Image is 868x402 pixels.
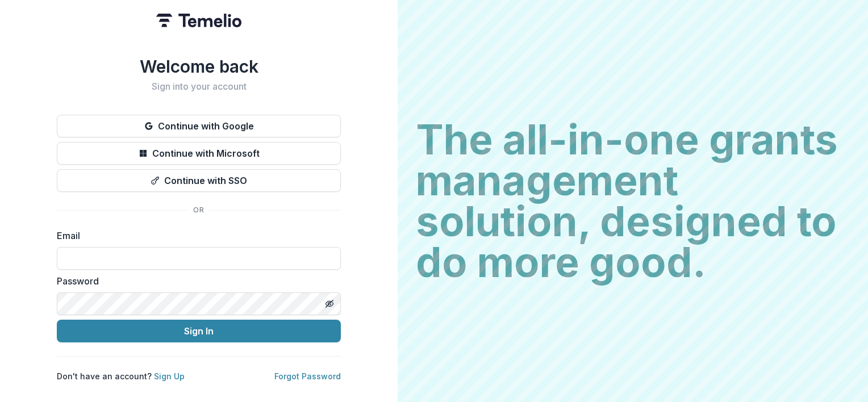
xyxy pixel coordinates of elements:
p: Don't have an account? [57,370,185,382]
label: Password [57,274,334,288]
a: Sign Up [154,371,185,381]
h1: Welcome back [57,56,341,77]
h2: Sign into your account [57,81,341,92]
img: Temelio [156,14,241,27]
label: Email [57,229,334,242]
button: Sign In [57,320,341,342]
a: Forgot Password [274,371,341,381]
button: Continue with Microsoft [57,142,341,165]
button: Continue with Google [57,115,341,137]
button: Continue with SSO [57,169,341,192]
button: Toggle password visibility [320,295,339,313]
